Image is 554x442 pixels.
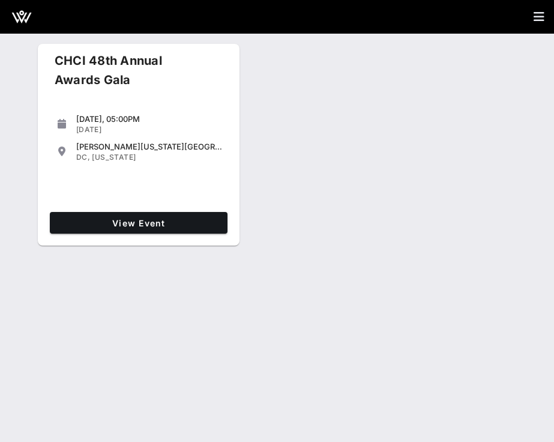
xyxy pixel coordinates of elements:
div: [DATE], 05:00PM [76,114,223,124]
div: [PERSON_NAME][US_STATE][GEOGRAPHIC_DATA] [76,142,223,151]
a: View Event [50,212,227,234]
span: [US_STATE] [92,153,136,162]
span: DC, [76,153,90,162]
div: CHCI 48th Annual Awards Gala [45,51,214,99]
div: [DATE] [76,125,223,135]
span: View Event [55,218,223,228]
